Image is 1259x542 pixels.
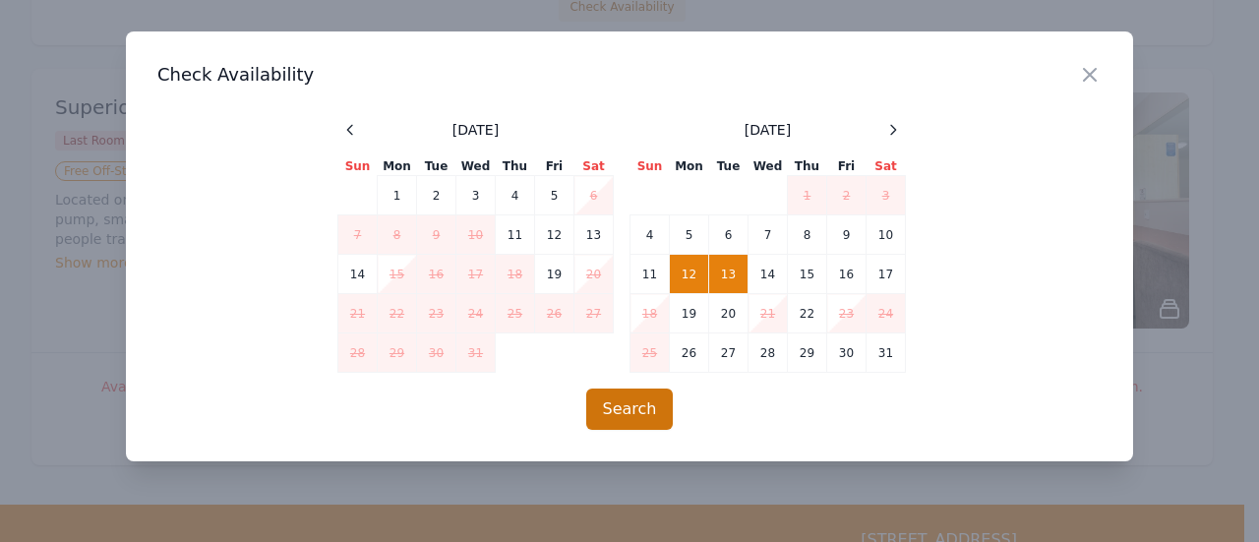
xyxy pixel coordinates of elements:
[630,215,670,255] td: 4
[378,176,417,215] td: 1
[670,294,709,333] td: 19
[745,120,791,140] span: [DATE]
[535,255,574,294] td: 19
[378,157,417,176] th: Mon
[417,294,456,333] td: 23
[417,255,456,294] td: 16
[378,215,417,255] td: 8
[749,294,788,333] td: 21
[496,176,535,215] td: 4
[827,255,867,294] td: 16
[574,294,614,333] td: 27
[574,255,614,294] td: 20
[574,176,614,215] td: 6
[338,215,378,255] td: 7
[827,333,867,373] td: 30
[788,215,827,255] td: 8
[827,294,867,333] td: 23
[670,333,709,373] td: 26
[574,215,614,255] td: 13
[709,294,749,333] td: 20
[496,157,535,176] th: Thu
[535,294,574,333] td: 26
[378,333,417,373] td: 29
[496,294,535,333] td: 25
[630,255,670,294] td: 11
[867,215,906,255] td: 10
[630,157,670,176] th: Sun
[535,157,574,176] th: Fri
[456,157,496,176] th: Wed
[157,63,1102,87] h3: Check Availability
[378,255,417,294] td: 15
[456,333,496,373] td: 31
[709,215,749,255] td: 6
[417,176,456,215] td: 2
[630,294,670,333] td: 18
[867,294,906,333] td: 24
[630,333,670,373] td: 25
[338,333,378,373] td: 28
[496,215,535,255] td: 11
[456,294,496,333] td: 24
[749,215,788,255] td: 7
[535,176,574,215] td: 5
[452,120,499,140] span: [DATE]
[749,157,788,176] th: Wed
[378,294,417,333] td: 22
[867,333,906,373] td: 31
[749,333,788,373] td: 28
[535,215,574,255] td: 12
[788,333,827,373] td: 29
[574,157,614,176] th: Sat
[827,176,867,215] td: 2
[670,215,709,255] td: 5
[417,215,456,255] td: 9
[586,389,674,430] button: Search
[338,157,378,176] th: Sun
[670,255,709,294] td: 12
[788,176,827,215] td: 1
[827,157,867,176] th: Fri
[496,255,535,294] td: 18
[709,255,749,294] td: 13
[867,255,906,294] td: 17
[827,215,867,255] td: 9
[456,255,496,294] td: 17
[709,157,749,176] th: Tue
[338,294,378,333] td: 21
[338,255,378,294] td: 14
[417,157,456,176] th: Tue
[709,333,749,373] td: 27
[788,255,827,294] td: 15
[456,215,496,255] td: 10
[417,333,456,373] td: 30
[788,294,827,333] td: 22
[670,157,709,176] th: Mon
[867,157,906,176] th: Sat
[749,255,788,294] td: 14
[788,157,827,176] th: Thu
[867,176,906,215] td: 3
[456,176,496,215] td: 3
